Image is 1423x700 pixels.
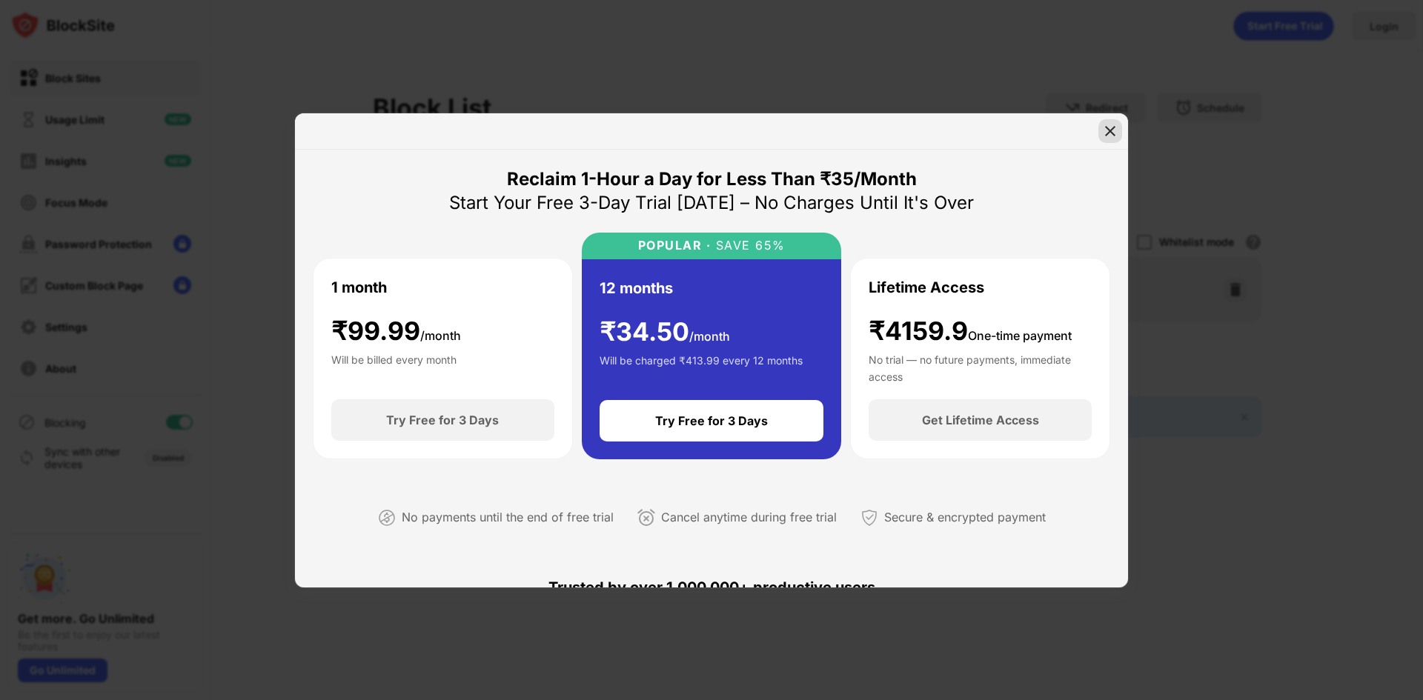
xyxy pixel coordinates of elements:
[968,328,1072,343] span: One-time payment
[600,353,803,382] div: Will be charged ₹413.99 every 12 months
[869,276,984,299] div: Lifetime Access
[449,191,974,215] div: Start Your Free 3-Day Trial [DATE] – No Charges Until It's Over
[689,329,730,344] span: /month
[922,413,1039,427] div: Get Lifetime Access
[860,509,878,527] img: secured-payment
[313,552,1110,623] div: Trusted by over 1,000,000+ productive users
[507,167,917,191] div: Reclaim 1-Hour a Day for Less Than ₹35/Month
[655,413,768,428] div: Try Free for 3 Days
[331,316,461,347] div: ₹ 99.99
[600,317,730,347] div: ₹ 34.50
[420,328,461,343] span: /month
[869,352,1092,381] div: No trial — no future payments, immediate access
[331,276,387,299] div: 1 month
[600,277,673,299] div: 12 months
[869,316,1072,347] div: ₹4159.9
[402,507,614,528] div: No payments until the end of free trial
[386,413,499,427] div: Try Free for 3 Days
[661,507,837,528] div: Cancel anytime during free trial
[638,239,711,253] div: POPULAR ·
[331,352,457,381] div: Will be billed every month
[711,239,786,253] div: SAVE 65%
[378,509,396,527] img: not-paying
[884,507,1046,528] div: Secure & encrypted payment
[637,509,655,527] img: cancel-anytime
